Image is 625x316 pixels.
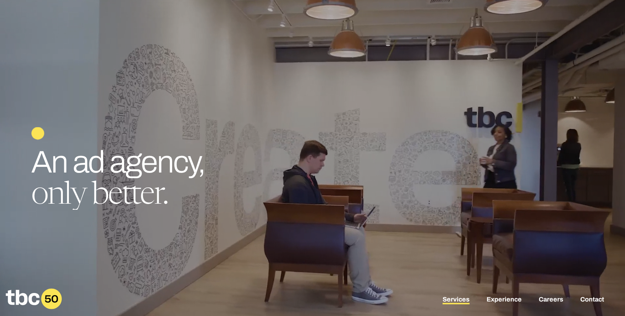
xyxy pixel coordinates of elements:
[580,296,604,304] a: Contact
[31,180,168,211] span: only better.
[443,296,470,304] a: Services
[31,145,204,179] span: An ad agency,
[487,296,522,304] a: Experience
[539,296,563,304] a: Careers
[6,304,62,312] a: Home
